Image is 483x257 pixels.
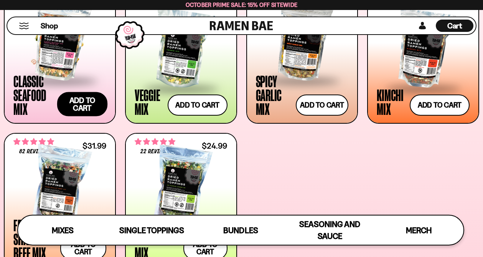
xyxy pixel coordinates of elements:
span: 4.83 stars [13,137,54,147]
a: Single Toppings [107,216,196,245]
span: 4.82 stars [135,137,175,147]
a: Mixes [18,216,107,245]
div: $24.99 [202,142,227,149]
a: Seasoning and Sauce [285,216,374,245]
div: $31.99 [82,142,106,149]
button: Add to cart [296,95,348,116]
button: Add to cart [410,95,470,116]
a: Bundles [196,216,285,245]
span: Bundles [223,225,258,235]
span: Seasoning and Sauce [299,219,360,241]
span: Cart [447,21,462,30]
span: Single Toppings [119,225,184,235]
a: Shop [41,20,58,32]
span: Merch [406,225,432,235]
div: Kimchi Mix [377,88,406,116]
button: Add to cart [57,92,107,116]
div: Spicy Garlic Mix [256,74,292,116]
div: Classic Seafood Mix [13,74,54,116]
span: Shop [41,21,58,31]
div: Veggie Mix [135,88,164,116]
a: Merch [374,216,463,245]
button: Add to cart [168,95,227,116]
span: Mixes [52,225,74,235]
button: Mobile Menu Trigger [19,23,29,29]
div: Cart [436,17,473,34]
span: October Prime Sale: 15% off Sitewide [186,1,298,8]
